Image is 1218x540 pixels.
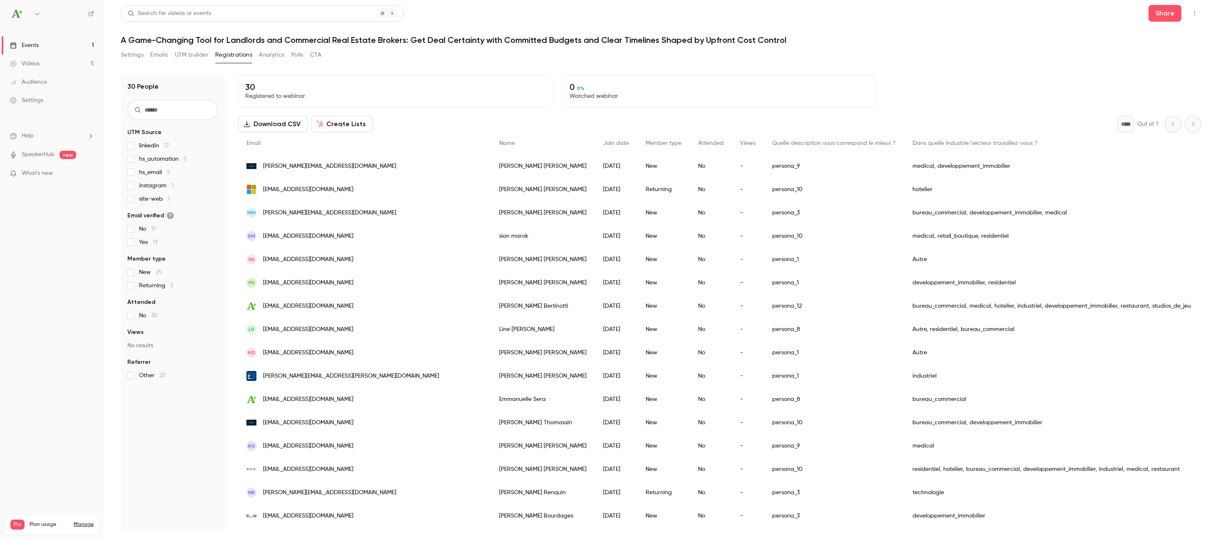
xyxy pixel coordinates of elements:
span: hs_automation [139,155,187,163]
span: Email [246,140,261,146]
button: CTA [310,48,321,62]
div: - [732,271,764,294]
div: [PERSON_NAME] [PERSON_NAME] [491,364,595,388]
button: Polls [291,48,303,62]
div: - [732,248,764,271]
span: [PERSON_NAME][EMAIL_ADDRESS][DOMAIN_NAME] [263,162,396,171]
div: [DATE] [595,154,637,178]
div: [DATE] [595,364,637,388]
button: Settings [121,48,144,62]
iframe: Noticeable Trigger [84,170,94,177]
span: Referrer [127,358,151,366]
div: [DATE] [595,504,637,528]
span: Other [139,371,165,380]
div: Audience [10,78,47,86]
button: Download CSV [238,116,308,132]
div: - [732,178,764,201]
div: Settings [10,96,43,105]
span: Returning [139,281,174,290]
span: Join date [603,140,629,146]
span: NK [249,256,255,263]
span: [EMAIL_ADDRESS][DOMAIN_NAME] [263,512,353,520]
span: What's new [22,169,53,178]
span: [EMAIL_ADDRESS][DOMAIN_NAME] [263,442,353,450]
div: - [732,481,764,504]
div: persona_10 [764,178,904,201]
div: No [690,388,732,411]
div: persona_3 [764,481,904,504]
div: [DATE] [595,248,637,271]
span: 0 % [577,85,584,91]
span: [EMAIL_ADDRESS][DOMAIN_NAME] [263,255,353,264]
span: linkedin [139,142,169,150]
div: persona_3 [764,201,904,224]
p: Registered to webinar [245,92,545,100]
img: avantage-plus.com [246,301,256,311]
span: 23 [159,373,165,378]
div: New [637,504,690,528]
div: [DATE] [595,201,637,224]
span: [EMAIL_ADDRESS][DOMAIN_NAME] [263,465,353,474]
img: avantage-plus.com [246,394,256,404]
div: New [637,224,690,248]
span: [EMAIL_ADDRESS][DOMAIN_NAME] [263,418,353,427]
p: Watched webinar [569,92,870,100]
a: SpeakerHub [22,150,55,159]
span: [EMAIL_ADDRESS][DOMAIN_NAME] [263,302,353,311]
div: Returning [637,178,690,201]
span: AG [248,442,255,450]
button: Analytics [259,48,285,62]
div: [PERSON_NAME] Renquin [491,481,595,504]
div: New [637,341,690,364]
span: 5 [184,156,187,162]
h1: 30 People [127,82,159,92]
span: Plan usage [30,521,69,528]
div: [PERSON_NAME] Bourdages [491,504,595,528]
div: persona_9 [764,154,904,178]
li: help-dropdown-opener [10,132,94,140]
button: Share [1148,5,1181,22]
span: [EMAIL_ADDRESS][DOMAIN_NAME] [263,279,353,287]
div: persona_9 [764,434,904,458]
span: Name [499,140,515,146]
span: [PERSON_NAME][EMAIL_ADDRESS][PERSON_NAME][DOMAIN_NAME] [263,372,439,381]
button: Emails [150,48,168,62]
span: New [139,268,162,276]
div: New [637,318,690,341]
div: persona_1 [764,248,904,271]
span: 17 [151,226,156,232]
div: New [637,248,690,271]
div: [PERSON_NAME] [PERSON_NAME] [491,154,595,178]
span: Help [22,132,34,140]
span: [EMAIL_ADDRESS][DOMAIN_NAME] [263,325,353,334]
div: [PERSON_NAME] [PERSON_NAME] [491,201,595,224]
span: Dans quelle industrie/secteur travaillez-vous ? [912,140,1038,146]
span: new [60,151,76,159]
span: Member type [646,140,681,146]
div: No [690,178,732,201]
div: [DATE] [595,341,637,364]
div: - [732,224,764,248]
div: persona_10 [764,224,904,248]
span: Pro [10,520,25,530]
p: 0 [569,82,870,92]
div: [PERSON_NAME] [PERSON_NAME] [491,178,595,201]
span: FN [249,279,254,286]
div: No [690,318,732,341]
p: Out of 1 [1137,120,1158,128]
span: NR [248,489,255,496]
div: [DATE] [595,294,637,318]
span: No [139,311,158,320]
div: - [732,434,764,458]
span: [EMAIL_ADDRESS][DOMAIN_NAME] [263,348,353,357]
div: [DATE] [595,318,637,341]
div: [PERSON_NAME] Thomassin [491,411,595,434]
div: No [690,481,732,504]
div: - [732,201,764,224]
div: No [690,224,732,248]
div: No [690,364,732,388]
button: Create Lists [311,116,373,132]
span: Attended [127,298,155,306]
span: Yes [139,238,158,246]
span: LR [249,326,254,333]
